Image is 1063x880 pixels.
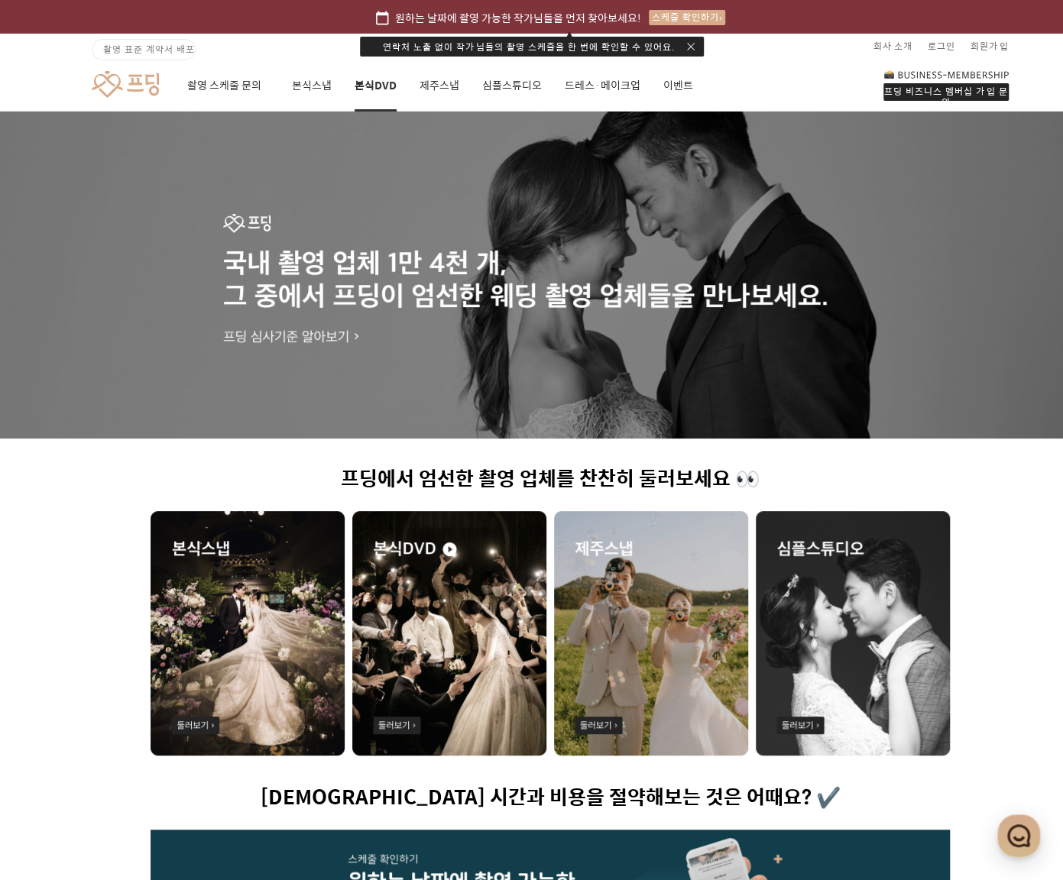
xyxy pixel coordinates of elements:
[971,34,1009,58] a: 회원가입
[292,60,332,112] a: 본식스냅
[197,484,293,522] a: 설정
[140,508,158,520] span: 대화
[663,60,693,112] a: 이벤트
[883,69,1009,101] a: 프딩 비즈니스 멤버십 가입 문의
[187,60,269,112] a: 촬영 스케줄 문의
[928,34,955,58] a: 로그인
[420,60,459,112] a: 제주스냅
[92,39,196,60] a: 촬영 표준 계약서 배포
[565,60,640,112] a: 드레스·메이크업
[103,42,195,56] span: 촬영 표준 계약서 배포
[236,507,254,519] span: 설정
[649,10,725,25] div: 스케줄 확인하기
[482,60,542,112] a: 심플스튜디오
[883,83,1009,101] div: 프딩 비즈니스 멤버십 가입 문의
[101,484,197,522] a: 대화
[355,60,397,112] a: 본식DVD
[151,467,950,491] h1: 프딩에서 엄선한 촬영 업체를 찬찬히 둘러보세요 👀
[395,9,641,26] span: 원하는 날짜에 촬영 가능한 작가님들을 먼저 찾아보세요!
[151,786,950,810] h1: [DEMOGRAPHIC_DATA] 시간과 비용을 절약해보는 것은 어때요? ✔️
[5,484,101,522] a: 홈
[873,34,912,58] a: 회사 소개
[360,37,704,57] div: 연락처 노출 없이 작가님들의 촬영 스케줄을 한 번에 확인할 수 있어요.
[48,507,57,519] span: 홈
